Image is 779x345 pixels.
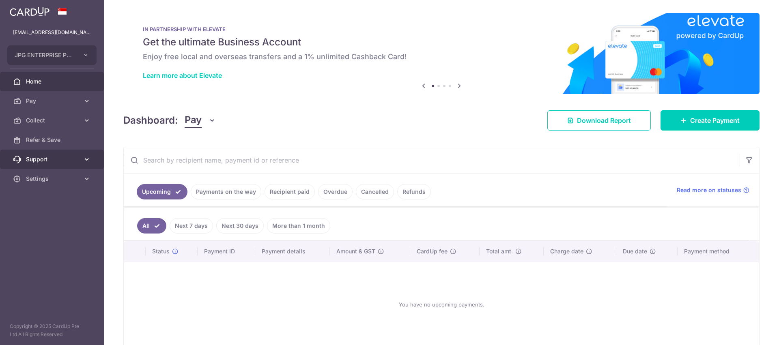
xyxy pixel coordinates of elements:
[7,45,97,65] button: JPG ENTERPRISE PTE. LTD.
[198,241,255,262] th: Payment ID
[191,184,261,199] a: Payments on the way
[185,113,202,128] span: Pay
[185,113,216,128] button: Pay
[486,247,513,255] span: Total amt.
[143,26,740,32] p: IN PARTNERSHIP WITH ELEVATE
[134,269,749,340] div: You have no upcoming payments.
[661,110,760,131] a: Create Payment
[123,13,760,94] img: Renovation banner
[123,113,178,128] h4: Dashboard:
[547,110,651,131] a: Download Report
[255,241,330,262] th: Payment details
[356,184,394,199] a: Cancelled
[26,136,80,144] span: Refer & Save
[677,186,749,194] a: Read more on statuses
[26,97,80,105] span: Pay
[267,218,330,234] a: More than 1 month
[417,247,448,255] span: CardUp fee
[152,247,170,255] span: Status
[318,184,353,199] a: Overdue
[577,116,631,125] span: Download Report
[677,186,741,194] span: Read more on statuses
[26,116,80,124] span: Collect
[13,28,91,36] p: [EMAIL_ADDRESS][DOMAIN_NAME]
[336,247,375,255] span: Amount & GST
[265,184,315,199] a: Recipient paid
[690,116,740,125] span: Create Payment
[143,52,740,62] h6: Enjoy free local and overseas transfers and a 1% unlimited Cashback Card!
[15,51,75,59] span: JPG ENTERPRISE PTE. LTD.
[550,247,583,255] span: Charge date
[137,218,166,234] a: All
[124,147,740,173] input: Search by recipient name, payment id or reference
[137,184,187,199] a: Upcoming
[397,184,431,199] a: Refunds
[143,36,740,49] h5: Get the ultimate Business Account
[143,71,222,79] a: Learn more about Elevate
[623,247,647,255] span: Due date
[10,6,49,16] img: CardUp
[26,77,80,86] span: Home
[216,218,264,234] a: Next 30 days
[678,241,759,262] th: Payment method
[170,218,213,234] a: Next 7 days
[26,175,80,183] span: Settings
[26,155,80,163] span: Support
